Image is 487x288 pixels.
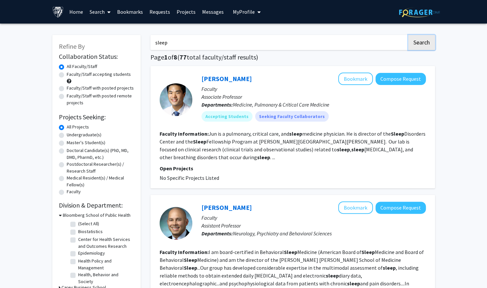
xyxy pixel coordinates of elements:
h2: Collaboration Status: [59,53,134,60]
b: Sleep [284,249,297,255]
label: Master's Student(s) [67,139,105,146]
span: 77 [180,53,187,61]
p: Faculty [201,214,426,222]
input: Search Keywords [150,35,407,50]
p: Associate Professor [201,93,426,101]
label: Faculty/Staff with posted projects [67,85,134,92]
b: Faculty Information: [160,130,209,137]
b: sleep [326,272,339,279]
button: Add Luis Buenaver to Bookmarks [338,201,373,214]
label: Medical Resident(s) / Medical Fellow(s) [67,175,134,188]
span: Neurology, Psychiatry and Behavioral Sciences [233,230,332,237]
b: sleep [289,130,302,137]
label: Faculty/Staff with posted remote projects [67,93,134,106]
label: Faculty/Staff accepting students [67,71,131,78]
label: (Select All) [78,220,99,227]
b: Sleep [391,130,404,137]
a: Messages [199,0,227,23]
span: My Profile [233,8,255,15]
b: sleep [257,154,270,161]
h2: Projects Seeking: [59,113,134,121]
a: Bookmarks [114,0,146,23]
p: Faculty [201,85,426,93]
label: Doctoral Candidate(s) (PhD, MD, DMD, PharmD, etc.) [67,147,134,161]
b: Sleep [361,249,375,255]
label: All Faculty/Staff [67,63,97,70]
a: Projects [173,0,199,23]
label: Health, Behavior and Society [78,271,132,285]
b: Faculty Information: [160,249,209,255]
p: Open Projects [160,164,426,172]
mat-chip: Accepting Students [201,111,252,122]
b: Sleep [184,257,197,263]
label: Center for Health Services and Outcomes Research [78,236,132,250]
img: Johns Hopkins University Logo [52,6,64,18]
button: Compose Request to Luis Buenaver [375,202,426,214]
span: Medicine, Pulmonary & Critical Care Medicine [233,101,329,108]
b: Sleep [193,138,206,145]
b: sleep [347,280,360,287]
b: sleep [383,264,396,271]
fg-read-more: Jun is a pulmonary, critical care, and medicine physician. He is director of the Disorders Center... [160,130,426,161]
b: Departments: [201,101,233,108]
img: ForagerOne Logo [399,7,440,17]
button: Search [408,35,435,50]
a: Search [86,0,114,23]
label: Biostatistics [78,228,103,235]
a: Requests [146,0,173,23]
iframe: Chat [5,259,28,283]
span: No Specific Projects Listed [160,175,219,181]
span: 1 [164,53,168,61]
label: Undergraduate(s) [67,131,101,138]
h1: Page of ( total faculty/staff results) [150,53,435,61]
b: sleep [351,146,364,153]
b: Sleep [184,264,197,271]
span: 8 [174,53,177,61]
a: Home [66,0,86,23]
h3: Bloomberg School of Public Health [63,212,130,219]
button: Add Jonathan Jun to Bookmarks [338,73,373,85]
b: sleep [337,146,350,153]
label: Postdoctoral Researcher(s) / Research Staff [67,161,134,175]
a: [PERSON_NAME] [201,203,252,212]
label: Epidemiology [78,250,105,257]
span: Refine By [59,42,85,50]
p: Assistant Professor [201,222,426,229]
label: Faculty [67,188,81,195]
label: All Projects [67,124,89,130]
h2: Division & Department: [59,201,134,209]
b: Departments: [201,230,233,237]
button: Compose Request to Jonathan Jun [375,73,426,85]
a: [PERSON_NAME] [201,75,252,83]
mat-chip: Seeking Faculty Collaborators [255,111,329,122]
label: Health Policy and Management [78,258,132,271]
